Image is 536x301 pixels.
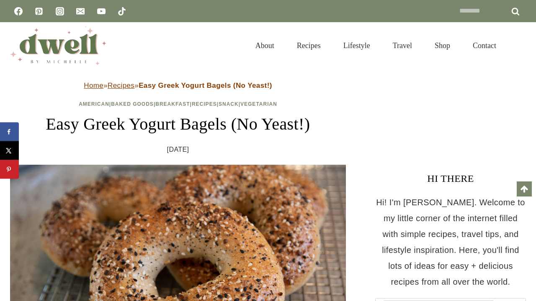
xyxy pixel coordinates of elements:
[93,3,110,20] a: YouTube
[286,31,332,60] a: Recipes
[52,3,68,20] a: Instagram
[375,194,526,290] p: Hi! I'm [PERSON_NAME]. Welcome to my little corner of the internet filled with simple recipes, tr...
[10,3,27,20] a: Facebook
[111,101,154,107] a: Baked Goods
[240,101,277,107] a: Vegetarian
[84,82,272,89] span: » »
[167,143,189,156] time: [DATE]
[461,31,508,60] a: Contact
[84,82,103,89] a: Home
[381,31,423,60] a: Travel
[31,3,47,20] a: Pinterest
[10,26,106,65] img: DWELL by michelle
[332,31,381,60] a: Lifestyle
[192,101,217,107] a: Recipes
[517,181,532,196] a: Scroll to top
[219,101,239,107] a: Snack
[423,31,461,60] a: Shop
[113,3,130,20] a: TikTok
[72,3,89,20] a: Email
[79,101,277,107] span: | | | | |
[108,82,134,89] a: Recipes
[155,101,190,107] a: Breakfast
[139,82,272,89] strong: Easy Greek Yogurt Bagels (No Yeast!)
[244,31,508,60] nav: Primary Navigation
[512,38,526,53] button: View Search Form
[10,112,346,137] h1: Easy Greek Yogurt Bagels (No Yeast!)
[375,171,526,186] h3: HI THERE
[79,101,109,107] a: American
[244,31,286,60] a: About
